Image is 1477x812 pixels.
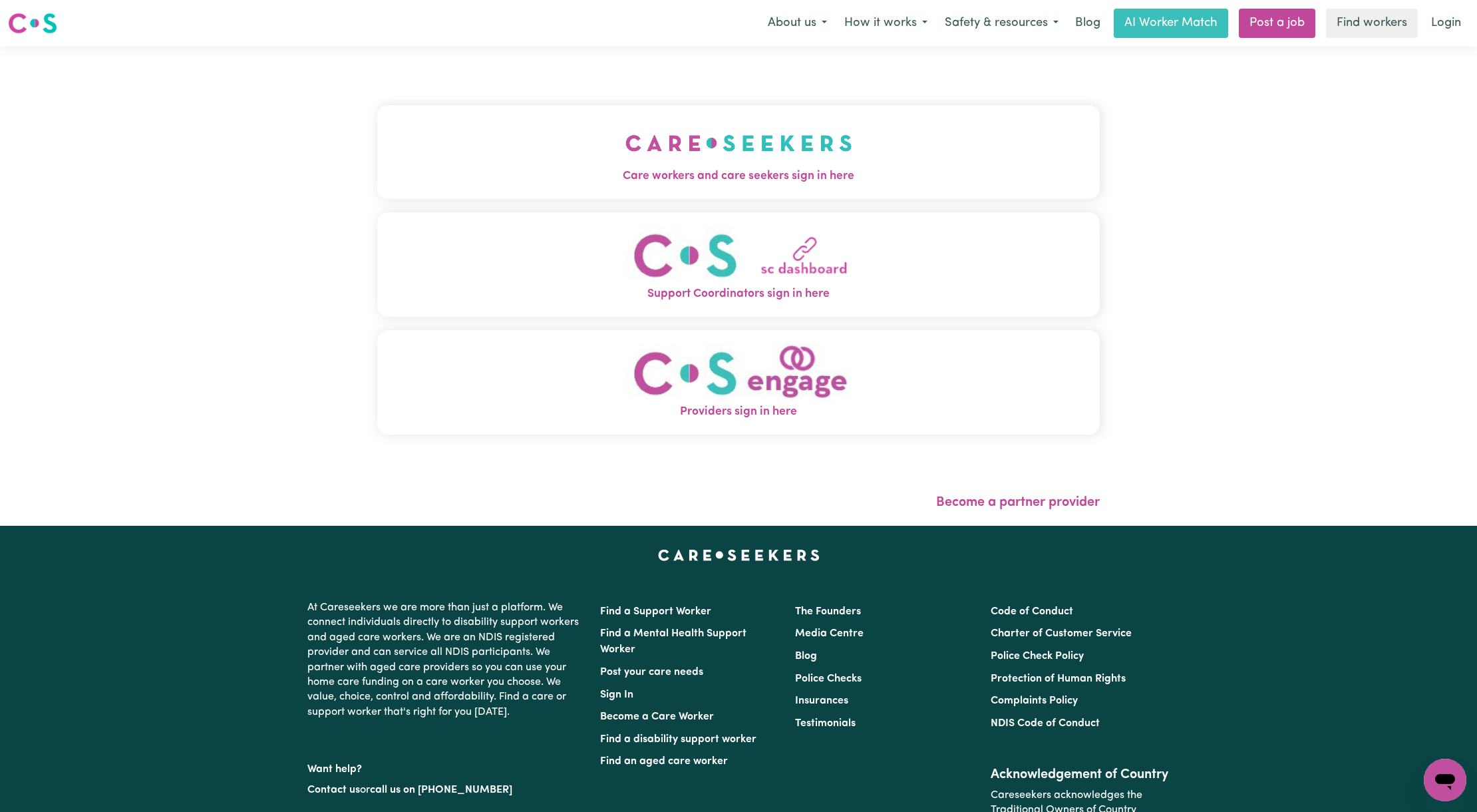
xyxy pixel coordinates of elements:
[307,595,584,725] p: At Careseekers we are more than just a platform. We connect individuals directly to disability su...
[795,606,861,617] a: The Founders
[1424,759,1466,801] iframe: Button to launch messaging window, conversation in progress
[377,212,1100,316] button: Support Coordinators sign in here
[307,777,584,803] p: or
[936,9,1067,37] button: Safety & resources
[991,767,1170,783] h2: Acknowledgement of Country
[377,329,1100,434] button: Providers sign in here
[991,628,1132,639] a: Charter of Customer Service
[991,718,1100,729] a: NDIS Code of Conduct
[936,496,1100,509] a: Become a partner provider
[795,651,817,662] a: Blog
[377,403,1100,421] span: Providers sign in here
[600,667,703,678] a: Post your care needs
[600,734,756,745] a: Find a disability support worker
[836,9,936,37] button: How it works
[795,718,856,729] a: Testimonials
[8,8,57,39] a: Careseekers logo
[759,9,836,37] button: About us
[991,606,1073,617] a: Code of Conduct
[658,550,820,560] a: Careseekers home page
[307,785,360,795] a: Contact us
[600,628,746,655] a: Find a Mental Health Support Worker
[8,11,57,35] img: Careseekers logo
[600,606,711,617] a: Find a Support Worker
[600,711,714,722] a: Become a Care Worker
[991,696,1078,706] a: Complaints Policy
[795,696,848,706] a: Insurances
[1067,9,1108,38] a: Blog
[991,674,1126,684] a: Protection of Human Rights
[1326,9,1418,38] a: Find workers
[377,286,1100,303] span: Support Coordinators sign in here
[600,690,633,700] a: Sign In
[600,756,728,767] a: Find an aged care worker
[1114,9,1228,38] a: AI Worker Match
[307,757,584,777] p: Want help?
[795,628,864,639] a: Media Centre
[377,105,1100,198] button: Care workers and care seekers sign in here
[377,168,1100,185] span: Care workers and care seekers sign in here
[370,785,512,795] a: call us on [PHONE_NUMBER]
[1239,9,1315,38] a: Post a job
[991,651,1084,662] a: Police Check Policy
[1423,9,1469,38] a: Login
[795,674,862,684] a: Police Checks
